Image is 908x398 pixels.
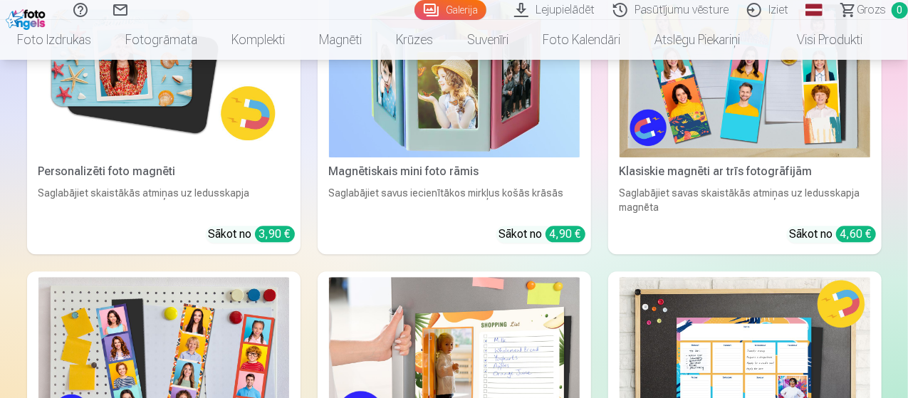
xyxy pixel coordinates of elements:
div: Sākot no [499,226,585,243]
a: Krūzes [379,20,450,60]
div: Klasiskie magnēti ar trīs fotogrāfijām [614,163,876,180]
div: Magnētiskais mini foto rāmis [323,163,585,180]
div: 4,90 € [546,226,585,242]
a: Atslēgu piekariņi [637,20,757,60]
a: Magnēti [302,20,379,60]
a: Suvenīri [450,20,526,60]
div: Saglabājiet savus iecienītākos mirkļus košās krāsās [323,186,585,214]
div: 4,60 € [836,226,876,242]
span: Grozs [857,1,886,19]
div: Saglabājiet savas skaistākās atmiņas uz ledusskapja magnēta [614,186,876,214]
span: 0 [892,2,908,19]
div: Saglabājiet skaistākās atmiņas uz ledusskapja [33,186,295,214]
a: Visi produkti [757,20,880,60]
img: /fa1 [6,6,49,30]
div: 3,90 € [255,226,295,242]
a: Foto kalendāri [526,20,637,60]
div: Sākot no [209,226,295,243]
a: Komplekti [214,20,302,60]
a: Fotogrāmata [108,20,214,60]
div: Personalizēti foto magnēti [33,163,295,180]
div: Sākot no [790,226,876,243]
